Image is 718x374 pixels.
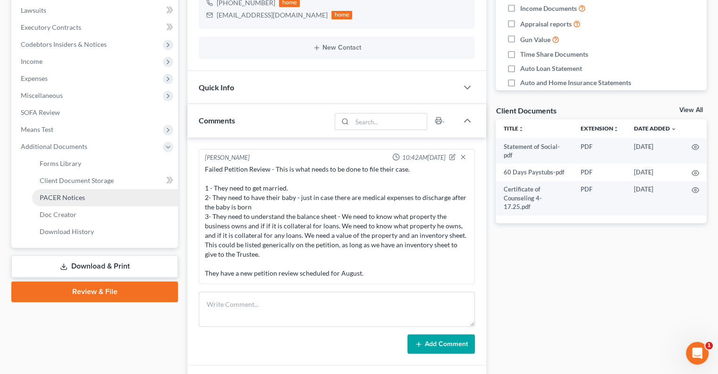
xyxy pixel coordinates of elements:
[205,165,469,278] div: Failed Petition Review - This is what needs to be done to file their case. 1 - They need to get m...
[11,255,178,278] a: Download & Print
[573,181,626,216] td: PDF
[40,159,81,167] span: Forms Library
[518,126,524,132] i: unfold_more
[407,334,475,354] button: Add Comment
[21,142,87,150] span: Additional Documents
[21,6,46,14] span: Lawsuits
[352,113,427,130] input: Search...
[21,91,63,99] span: Miscellaneous
[21,108,60,116] span: SOFA Review
[205,153,250,163] div: [PERSON_NAME]
[199,83,234,92] span: Quick Info
[679,107,703,113] a: View All
[11,281,178,302] a: Review & File
[21,23,81,31] span: Executory Contracts
[573,164,626,181] td: PDF
[520,78,631,87] span: Auto and Home Insurance Statements
[626,181,684,216] td: [DATE]
[331,11,352,19] div: home
[40,176,114,184] span: Client Document Storage
[626,164,684,181] td: [DATE]
[13,104,178,121] a: SOFA Review
[496,105,556,115] div: Client Documents
[32,206,178,223] a: Doc Creator
[626,138,684,164] td: [DATE]
[496,164,573,181] td: 60 Days Paystubs-pdf
[21,40,107,48] span: Codebtors Insiders & Notices
[40,193,85,201] span: PACER Notices
[206,44,467,52] button: New Contact
[496,181,573,216] td: Certificate of Counseling 4-17.25.pdf
[573,138,626,164] td: PDF
[503,125,524,132] a: Titleunfold_more
[40,210,76,218] span: Doc Creator
[40,227,94,235] span: Download History
[32,172,178,189] a: Client Document Storage
[21,57,42,65] span: Income
[32,155,178,172] a: Forms Library
[402,153,445,162] span: 10:42AM[DATE]
[520,4,577,13] span: Income Documents
[520,50,588,59] span: Time Share Documents
[634,125,676,132] a: Date Added expand_more
[21,125,53,133] span: Means Test
[32,223,178,240] a: Download History
[217,10,328,20] div: [EMAIL_ADDRESS][DOMAIN_NAME]
[199,116,235,125] span: Comments
[13,2,178,19] a: Lawsuits
[21,74,48,82] span: Expenses
[496,138,573,164] td: Statement of Social-pdf
[13,19,178,36] a: Executory Contracts
[520,64,582,73] span: Auto Loan Statement
[32,189,178,206] a: PACER Notices
[705,342,713,349] span: 1
[613,126,619,132] i: unfold_more
[520,35,550,44] span: Gun Value
[581,125,619,132] a: Extensionunfold_more
[671,126,676,132] i: expand_more
[686,342,709,365] iframe: Intercom live chat
[520,19,572,29] span: Appraisal reports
